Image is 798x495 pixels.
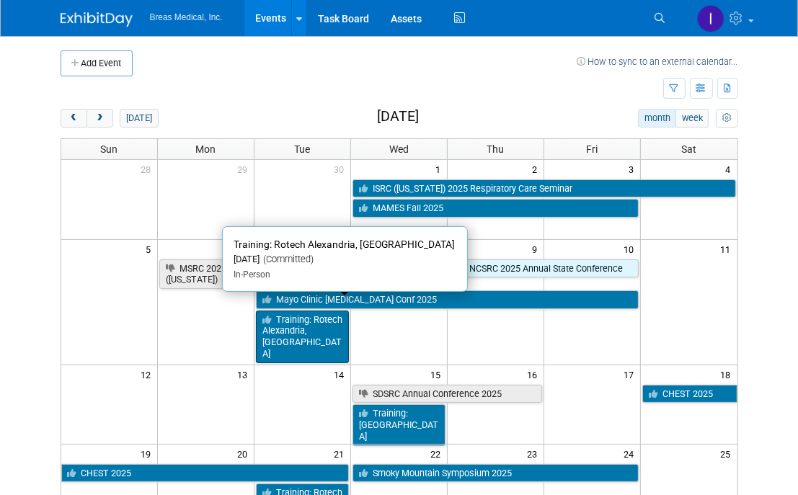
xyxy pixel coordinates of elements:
span: 3 [627,160,640,178]
a: MAMES Fall 2025 [353,199,639,218]
span: 22 [429,445,447,463]
span: 21 [332,445,350,463]
button: month [638,109,676,128]
span: Wed [389,143,409,155]
span: 30 [332,160,350,178]
span: In-Person [234,269,271,280]
button: [DATE] [120,109,158,128]
span: 12 [139,365,157,383]
span: 23 [526,445,544,463]
span: 18 [719,365,737,383]
span: 15 [429,365,447,383]
span: Breas Medical, Inc. [150,12,223,22]
span: 14 [332,365,350,383]
span: 10 [622,240,640,258]
a: CHEST 2025 [61,464,350,483]
span: 24 [622,445,640,463]
button: next [87,109,113,128]
span: 13 [236,365,254,383]
span: 16 [526,365,544,383]
span: Sun [100,143,118,155]
a: NCSRC 2025 Annual State Conference [449,259,639,278]
button: myCustomButton [716,109,737,128]
a: MSRC 2025 Fall Conference ([US_STATE]) [159,259,349,289]
span: 28 [139,160,157,178]
span: 11 [719,240,737,258]
a: Smoky Mountain Symposium 2025 [353,464,639,483]
div: [DATE] [234,254,456,266]
span: Sat [681,143,696,155]
span: Training: Rotech Alexandria, [GEOGRAPHIC_DATA] [234,238,456,250]
span: Fri [587,143,598,155]
span: 19 [139,445,157,463]
span: 20 [236,445,254,463]
img: ExhibitDay [61,12,133,27]
h2: [DATE] [377,109,419,125]
span: 29 [236,160,254,178]
span: 1 [434,160,447,178]
span: 25 [719,445,737,463]
a: Training: [GEOGRAPHIC_DATA] [353,404,445,445]
button: prev [61,109,87,128]
button: week [675,109,709,128]
a: ISRC ([US_STATE]) 2025 Respiratory Care Seminar [353,179,736,198]
span: 5 [144,240,157,258]
a: Training: Rotech Alexandria, [GEOGRAPHIC_DATA] [256,311,349,363]
img: Inga Dolezar [697,5,724,32]
span: 4 [724,160,737,178]
span: Tue [295,143,311,155]
button: Add Event [61,50,133,76]
a: SDSRC Annual Conference 2025 [353,385,542,403]
a: Mayo Clinic [MEDICAL_DATA] Conf 2025 [256,290,639,309]
span: Mon [196,143,216,155]
span: Thu [487,143,505,155]
span: 2 [531,160,544,178]
span: (Committed) [260,254,314,264]
span: 9 [531,240,544,258]
a: CHEST 2025 [642,385,737,403]
a: How to sync to an external calendar... [577,56,738,67]
span: 17 [622,365,640,383]
i: Personalize Calendar [722,114,732,123]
